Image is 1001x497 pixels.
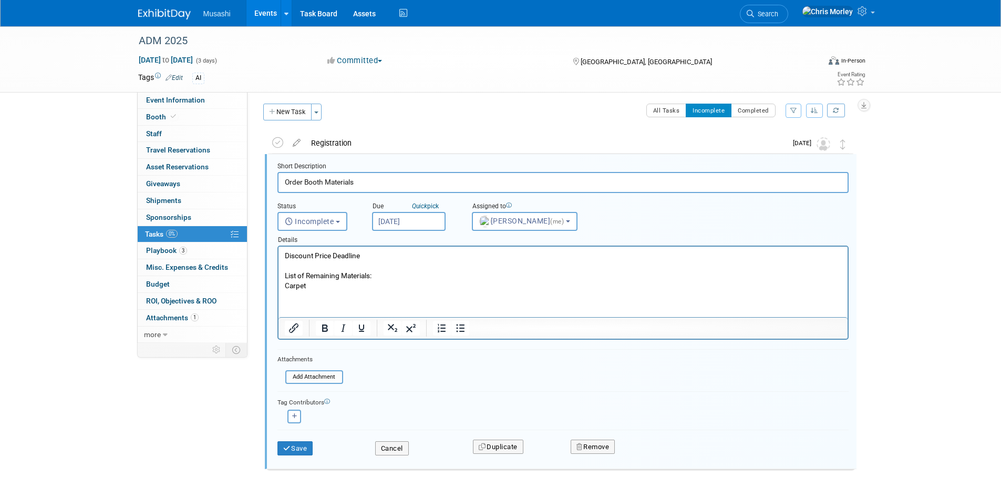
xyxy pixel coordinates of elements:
a: more [138,327,247,343]
button: New Task [263,104,312,120]
span: [GEOGRAPHIC_DATA], [GEOGRAPHIC_DATA] [581,58,712,66]
a: Quickpick [410,202,441,210]
button: Remove [571,440,615,454]
div: Tag Contributors [277,396,849,407]
button: Committed [324,55,386,66]
img: ExhibitDay [138,9,191,19]
span: more [144,330,161,339]
span: 3 [179,247,187,255]
a: Asset Reservations [138,159,247,175]
span: 1 [191,313,199,321]
button: Insert/edit link [285,321,303,336]
button: Bold [316,321,334,336]
a: Misc. Expenses & Credits [138,259,247,276]
a: Search [740,5,788,23]
button: Incomplete [277,212,347,231]
span: Shipments [146,196,181,205]
a: Sponsorships [138,209,247,226]
span: Attachments [146,313,199,322]
span: ROI, Objectives & ROO [146,297,216,305]
i: Move task [840,139,845,149]
span: Misc. Expenses & Credits [146,263,228,271]
button: Italic [334,321,352,336]
span: Playbook [146,246,187,255]
div: Registration [306,134,787,152]
button: Underline [353,321,370,336]
button: Superscript [402,321,420,336]
div: Assigned to [472,202,603,212]
span: Event Information [146,96,205,104]
span: [PERSON_NAME] [479,217,566,225]
button: Duplicate [473,440,523,454]
span: Incomplete [285,217,334,226]
a: ROI, Objectives & ROO [138,293,247,309]
div: ADM 2025 [135,32,804,50]
span: Musashi [203,9,231,18]
span: (3 days) [195,57,217,64]
span: Travel Reservations [146,146,210,154]
div: Details [277,231,849,246]
span: to [161,56,171,64]
div: In-Person [841,57,865,65]
a: Travel Reservations [138,142,247,158]
a: Edit [166,74,183,82]
div: Status [277,202,356,212]
button: Incomplete [686,104,731,117]
span: [DATE] [DATE] [138,55,193,65]
a: Tasks0% [138,226,247,242]
div: Event Format [758,55,866,70]
button: Cancel [375,441,409,456]
button: All Tasks [646,104,687,117]
button: Bullet list [451,321,469,336]
span: Budget [146,280,170,288]
span: Asset Reservations [146,163,209,171]
a: Booth [138,109,247,125]
a: Giveaways [138,176,247,192]
button: [PERSON_NAME](me) [472,212,577,231]
button: Numbered list [433,321,451,336]
td: Personalize Event Tab Strip [208,343,226,357]
a: edit [287,138,306,148]
div: Short Description [277,162,849,172]
span: Booth [146,113,178,121]
td: Tags [138,72,183,84]
span: [DATE] [793,139,817,147]
div: AI [192,73,204,84]
button: Save [277,441,313,456]
a: Budget [138,276,247,292]
i: Booth reservation complete [171,114,176,119]
img: Chris Morley [802,6,853,17]
a: Refresh [827,104,845,117]
iframe: Rich Text Area [278,247,848,317]
button: Completed [731,104,776,117]
a: Attachments1 [138,310,247,326]
img: Unassigned [817,137,830,151]
span: Sponsorships [146,213,191,221]
span: Staff [146,129,162,138]
img: Format-Inperson.png [829,56,839,65]
a: Shipments [138,192,247,209]
td: Toggle Event Tabs [225,343,247,357]
span: 0% [166,230,178,238]
div: Event Rating [837,72,865,77]
i: Quick [412,202,427,210]
span: Giveaways [146,179,180,188]
span: (me) [550,218,564,225]
div: Due [372,202,456,212]
a: Event Information [138,92,247,108]
a: Playbook3 [138,242,247,259]
span: Search [754,10,778,18]
a: Staff [138,126,247,142]
span: Tasks [145,230,178,238]
input: Name of task or a short description [277,172,849,192]
div: Attachments [277,355,343,364]
input: Due Date [372,212,446,231]
button: Subscript [384,321,401,336]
